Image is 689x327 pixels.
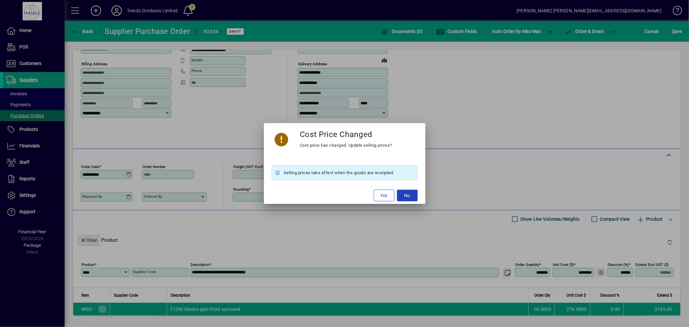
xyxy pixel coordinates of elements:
span: Selling prices take effect when the goods are receipted [284,169,393,177]
span: No [404,192,410,199]
span: Yes [381,192,388,199]
button: Yes [374,190,394,201]
div: Cost price has changed. Update selling prices? [300,142,392,149]
button: No [397,190,418,201]
h3: Cost Price Changed [300,130,372,139]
